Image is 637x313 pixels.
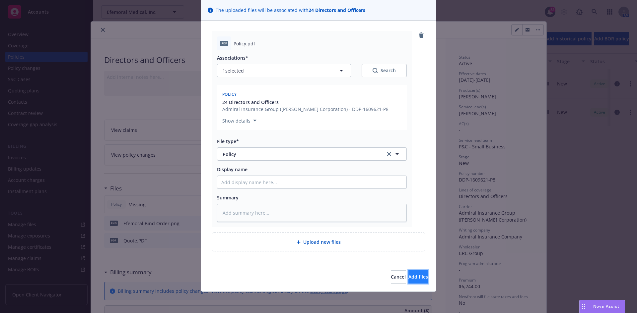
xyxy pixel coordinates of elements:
[579,300,625,313] button: Nova Assist
[593,303,619,309] span: Nova Assist
[217,194,239,201] span: Summary
[580,300,588,313] div: Drag to move
[212,233,425,251] div: Upload new files
[303,238,341,245] span: Upload new files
